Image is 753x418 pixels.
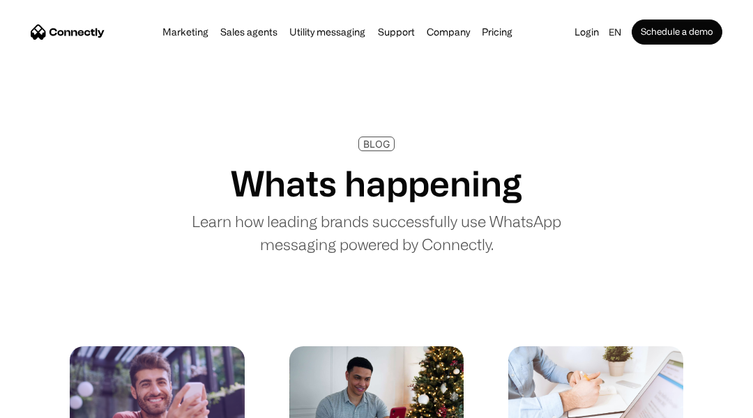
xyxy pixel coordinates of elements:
div: Company [427,22,470,42]
a: Sales agents [216,26,282,38]
a: Marketing [158,26,213,38]
a: Login [570,22,603,42]
a: Utility messaging [285,26,370,38]
a: Pricing [478,26,517,38]
a: Support [374,26,419,38]
div: en [603,22,632,42]
h1: Whats happening [231,162,522,204]
div: BLOG [363,139,390,149]
aside: Language selected: English [14,394,84,413]
p: Learn how leading brands successfully use WhatsApp messaging powered by Connectly. [167,210,586,256]
a: Schedule a demo [632,20,722,45]
a: home [31,22,105,42]
div: en [609,22,621,42]
div: Company [423,22,474,42]
ul: Language list [28,394,84,413]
